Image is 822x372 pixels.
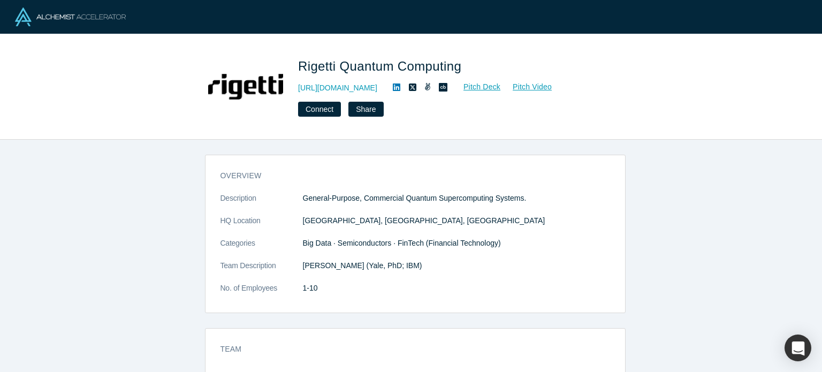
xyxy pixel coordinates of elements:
[303,283,610,294] dd: 1-10
[220,215,303,238] dt: HQ Location
[298,82,377,94] a: [URL][DOMAIN_NAME]
[220,344,595,355] h3: Team
[220,170,595,181] h3: overview
[208,49,283,124] img: Rigetti Quantum Computing's Logo
[303,239,501,247] span: Big Data · Semiconductors · FinTech (Financial Technology)
[220,238,303,260] dt: Categories
[220,260,303,283] dt: Team Description
[452,81,501,93] a: Pitch Deck
[15,7,126,26] img: Alchemist Logo
[303,260,610,271] p: [PERSON_NAME] (Yale, PhD; IBM)
[220,193,303,215] dt: Description
[303,215,610,226] dd: [GEOGRAPHIC_DATA], [GEOGRAPHIC_DATA], [GEOGRAPHIC_DATA]
[303,193,610,204] p: General-Purpose, Commercial Quantum Supercomputing Systems.
[298,59,465,73] span: Rigetti Quantum Computing
[298,102,341,117] button: Connect
[220,283,303,305] dt: No. of Employees
[348,102,383,117] button: Share
[501,81,552,93] a: Pitch Video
